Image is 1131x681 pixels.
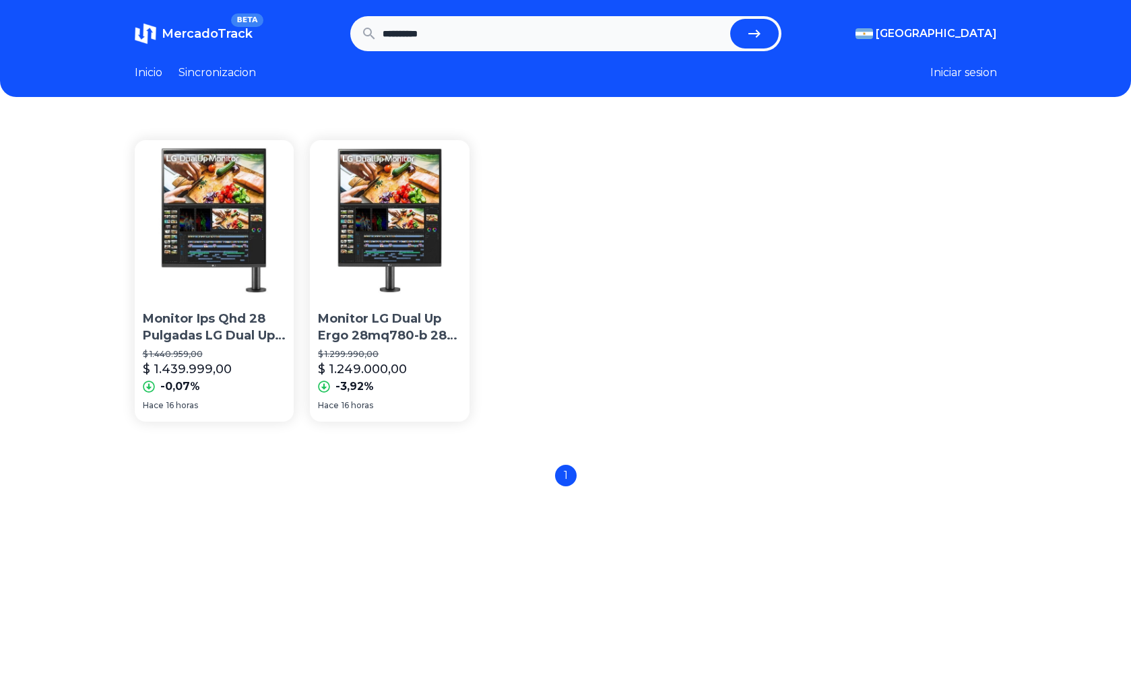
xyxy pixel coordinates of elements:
[135,23,156,44] img: MercadoTrack
[310,140,470,300] img: Monitor LG Dual Up Ergo 28mq780-b 28 Pulgadas Ips Qhd Hdr
[143,360,232,379] p: $ 1.439.999,00
[143,311,286,344] p: Monitor Ips Qhd 28 Pulgadas LG Dual Up Ergo 28mq780 Hdr Usb
[166,400,198,411] span: 16 horas
[876,26,997,42] span: [GEOGRAPHIC_DATA]
[930,65,997,81] button: Iniciar sesion
[135,140,294,422] a: Monitor Ips Qhd 28 Pulgadas LG Dual Up Ergo 28mq780 Hdr UsbMonitor Ips Qhd 28 Pulgadas LG Dual Up...
[335,379,374,395] p: -3,92%
[318,349,461,360] p: $ 1.299.990,00
[342,400,373,411] span: 16 horas
[855,28,873,39] img: Argentina
[231,13,263,27] span: BETA
[162,26,253,41] span: MercadoTrack
[143,349,286,360] p: $ 1.440.959,00
[135,140,294,300] img: Monitor Ips Qhd 28 Pulgadas LG Dual Up Ergo 28mq780 Hdr Usb
[135,65,162,81] a: Inicio
[179,65,256,81] a: Sincronizacion
[318,360,407,379] p: $ 1.249.000,00
[310,140,470,422] a: Monitor LG Dual Up Ergo 28mq780-b 28 Pulgadas Ips Qhd Hdr Monitor LG Dual Up Ergo 28mq780-b 28 Pu...
[143,400,164,411] span: Hace
[318,311,461,344] p: Monitor LG Dual Up Ergo 28mq780-b 28 Pulgadas Ips Qhd Hdr
[160,379,200,395] p: -0,07%
[318,400,339,411] span: Hace
[135,23,253,44] a: MercadoTrackBETA
[855,26,997,42] button: [GEOGRAPHIC_DATA]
